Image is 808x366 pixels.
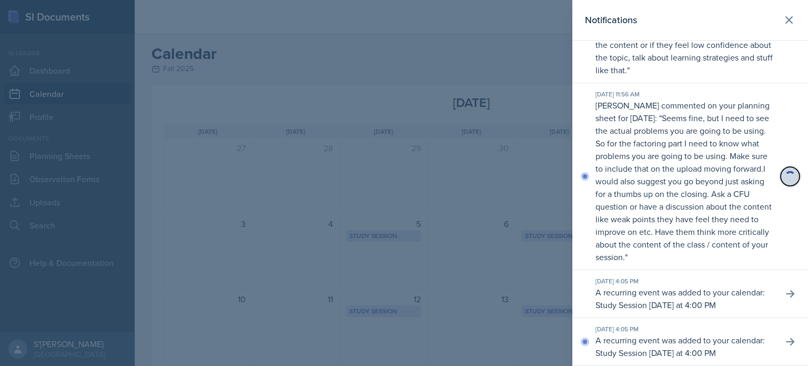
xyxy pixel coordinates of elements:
p: Seems fine, but I need to see the actual problems you are going to be using. So for the factoring... [595,112,769,174]
p: [PERSON_NAME] commented on your planning sheet for [DATE]: " " [595,99,774,263]
div: [DATE] 11:56 AM [595,90,774,99]
p: A recurring event was added to your calendar: Study Session [DATE] at 4:00 PM [595,334,774,359]
div: [DATE] 4:05 PM [595,324,774,334]
p: A recurring event was added to your calendar: Study Session [DATE] at 4:00 PM [595,286,774,311]
div: [DATE] 4:05 PM [595,276,774,286]
h2: Notifications [585,13,637,27]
